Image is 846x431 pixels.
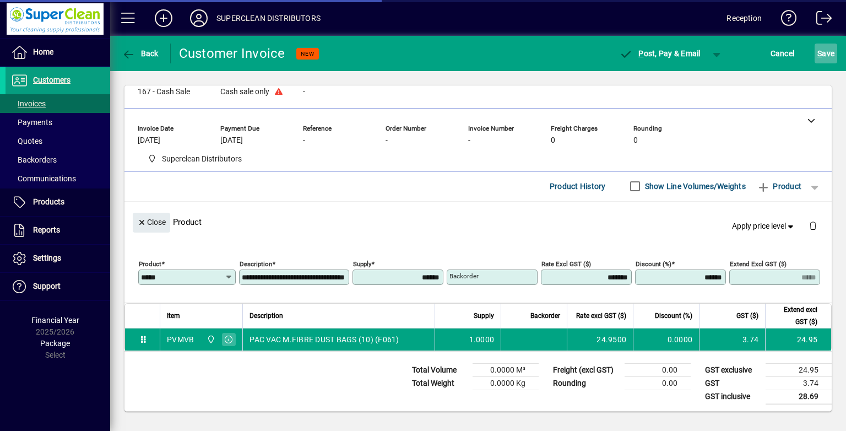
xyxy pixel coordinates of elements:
[473,363,539,376] td: 0.0000 M³
[146,8,181,28] button: Add
[130,217,173,227] app-page-header-button: Close
[545,176,610,196] button: Product History
[468,136,470,145] span: -
[473,376,539,390] td: 0.0000 Kg
[633,328,699,351] td: 0.0000
[124,202,832,242] div: Product
[815,44,837,63] button: Save
[766,376,832,390] td: 3.74
[768,44,798,63] button: Cancel
[11,174,76,183] span: Communications
[765,328,831,351] td: 24.95
[808,2,832,38] a: Logout
[6,132,110,150] a: Quotes
[40,339,70,348] span: Package
[167,334,194,345] div: PVMVB
[33,47,53,56] span: Home
[122,49,159,58] span: Back
[699,390,766,403] td: GST inclusive
[33,76,70,84] span: Customers
[551,136,555,145] span: 0
[736,310,758,322] span: GST ($)
[216,9,321,27] div: SUPERCLEAN DISTRIBUTORS
[6,169,110,188] a: Communications
[530,310,560,322] span: Backorder
[474,310,494,322] span: Supply
[406,363,473,376] td: Total Volume
[33,254,61,262] span: Settings
[138,136,160,145] span: [DATE]
[6,113,110,132] a: Payments
[303,136,305,145] span: -
[576,310,626,322] span: Rate excl GST ($)
[699,328,765,351] td: 3.74
[240,260,272,267] mat-label: Description
[728,216,800,236] button: Apply price level
[353,260,371,267] mat-label: Supply
[6,150,110,169] a: Backorders
[817,45,834,62] span: ave
[766,390,832,403] td: 28.69
[699,363,766,376] td: GST exclusive
[139,260,161,267] mat-label: Product
[550,177,606,195] span: Product History
[31,316,79,325] span: Financial Year
[303,88,305,96] span: -
[730,260,787,267] mat-label: Extend excl GST ($)
[699,376,766,390] td: GST
[181,8,216,28] button: Profile
[800,213,826,239] button: Delete
[541,260,591,267] mat-label: Rate excl GST ($)
[6,217,110,244] a: Reports
[386,136,388,145] span: -
[6,94,110,113] a: Invoices
[143,152,246,166] span: Superclean Distributors
[33,225,60,234] span: Reports
[179,45,285,62] div: Customer Invoice
[6,39,110,66] a: Home
[766,363,832,376] td: 24.95
[137,213,166,231] span: Close
[162,153,242,165] span: Superclean Distributors
[800,220,826,230] app-page-header-button: Delete
[751,176,807,196] button: Product
[110,44,171,63] app-page-header-button: Back
[732,220,796,232] span: Apply price level
[250,310,283,322] span: Description
[636,260,671,267] mat-label: Discount (%)
[6,273,110,300] a: Support
[167,310,180,322] span: Item
[11,118,52,127] span: Payments
[625,363,691,376] td: 0.00
[547,363,625,376] td: Freight (excl GST)
[138,88,190,96] span: 167 - Cash Sale
[625,376,691,390] td: 0.00
[620,49,701,58] span: ost, Pay & Email
[773,2,797,38] a: Knowledge Base
[11,99,46,108] span: Invoices
[772,304,817,328] span: Extend excl GST ($)
[220,88,269,96] span: Cash sale only
[406,376,473,390] td: Total Weight
[817,49,822,58] span: S
[33,197,64,206] span: Products
[726,9,762,27] div: Reception
[33,282,61,290] span: Support
[547,376,625,390] td: Rounding
[220,136,243,145] span: [DATE]
[119,44,161,63] button: Back
[633,136,638,145] span: 0
[250,334,399,345] span: PAC VAC M.FIBRE DUST BAGS (10) (F061)
[6,245,110,272] a: Settings
[449,272,479,280] mat-label: Backorder
[771,45,795,62] span: Cancel
[6,188,110,216] a: Products
[574,334,626,345] div: 24.9500
[301,50,314,57] span: NEW
[11,137,42,146] span: Quotes
[643,181,746,192] label: Show Line Volumes/Weights
[614,44,706,63] button: Post, Pay & Email
[757,177,801,195] span: Product
[133,213,170,233] button: Close
[655,310,692,322] span: Discount (%)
